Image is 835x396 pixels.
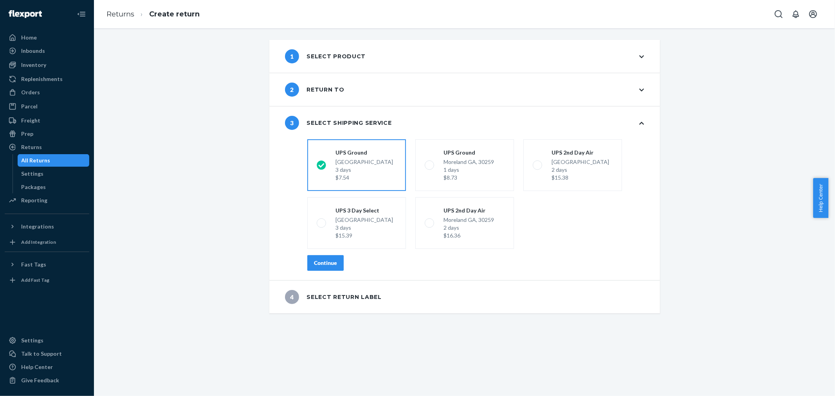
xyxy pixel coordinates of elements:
[813,178,828,218] button: Help Center
[307,255,344,271] button: Continue
[21,376,59,384] div: Give Feedback
[21,47,45,55] div: Inbounds
[444,207,494,214] div: UPS 2nd Day Air
[21,277,49,283] div: Add Fast Tag
[5,347,89,360] a: Talk to Support
[5,114,89,127] a: Freight
[444,216,494,239] div: Moreland GA, 30259
[21,88,40,96] div: Orders
[5,374,89,387] button: Give Feedback
[335,224,393,232] div: 3 days
[335,207,393,214] div: UPS 3 Day Select
[444,149,494,157] div: UPS Ground
[21,350,62,358] div: Talk to Support
[5,73,89,85] a: Replenishments
[18,167,90,180] a: Settings
[335,216,393,239] div: [GEOGRAPHIC_DATA]
[21,223,54,230] div: Integrations
[22,183,46,191] div: Packages
[285,290,299,304] span: 4
[285,49,366,63] div: Select product
[5,361,89,373] a: Help Center
[149,10,200,18] a: Create return
[444,174,494,182] div: $8.73
[21,103,38,110] div: Parcel
[5,141,89,153] a: Returns
[5,31,89,44] a: Home
[21,337,43,344] div: Settings
[5,334,89,347] a: Settings
[5,128,89,140] a: Prep
[21,61,46,69] div: Inventory
[5,220,89,233] button: Integrations
[314,259,337,267] div: Continue
[21,34,37,41] div: Home
[21,239,56,245] div: Add Integration
[335,158,393,182] div: [GEOGRAPHIC_DATA]
[335,174,393,182] div: $7.54
[285,116,392,130] div: Select shipping service
[5,45,89,57] a: Inbounds
[285,83,344,97] div: Return to
[21,117,40,124] div: Freight
[22,170,44,178] div: Settings
[21,130,33,138] div: Prep
[5,86,89,99] a: Orders
[285,116,299,130] span: 3
[22,157,50,164] div: All Returns
[335,232,393,239] div: $15.39
[552,158,609,182] div: [GEOGRAPHIC_DATA]
[18,181,90,193] a: Packages
[444,232,494,239] div: $16.36
[285,83,299,97] span: 2
[444,224,494,232] div: 2 days
[74,6,89,22] button: Close Navigation
[21,75,63,83] div: Replenishments
[5,274,89,286] a: Add Fast Tag
[5,258,89,271] button: Fast Tags
[21,196,47,204] div: Reporting
[805,6,821,22] button: Open account menu
[552,149,609,157] div: UPS 2nd Day Air
[788,6,804,22] button: Open notifications
[444,158,494,182] div: Moreland GA, 30259
[5,236,89,248] a: Add Integration
[9,10,42,18] img: Flexport logo
[335,166,393,174] div: 3 days
[18,154,90,167] a: All Returns
[444,166,494,174] div: 1 days
[5,194,89,207] a: Reporting
[21,143,42,151] div: Returns
[5,59,89,71] a: Inventory
[335,149,393,157] div: UPS Ground
[5,100,89,113] a: Parcel
[100,3,206,26] ol: breadcrumbs
[106,10,134,18] a: Returns
[21,261,46,268] div: Fast Tags
[285,49,299,63] span: 1
[285,290,382,304] div: Select return label
[21,363,53,371] div: Help Center
[552,174,609,182] div: $15.38
[771,6,786,22] button: Open Search Box
[552,166,609,174] div: 2 days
